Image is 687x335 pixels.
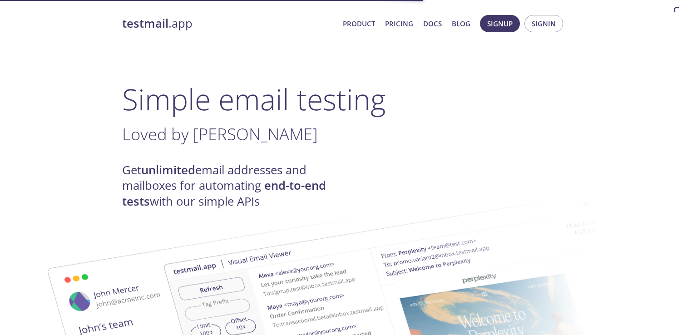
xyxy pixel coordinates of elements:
[524,15,563,32] button: Signin
[423,18,442,30] a: Docs
[141,162,195,178] strong: unlimited
[532,18,556,30] span: Signin
[122,16,336,31] a: testmail.app
[343,18,375,30] a: Product
[122,163,344,209] h4: Get email addresses and mailboxes for automating with our simple APIs
[122,123,318,145] span: Loved by [PERSON_NAME]
[122,82,565,117] h1: Simple email testing
[452,18,470,30] a: Blog
[122,177,326,209] strong: end-to-end tests
[122,15,168,31] strong: testmail
[480,15,520,32] button: Signup
[487,18,513,30] span: Signup
[385,18,413,30] a: Pricing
